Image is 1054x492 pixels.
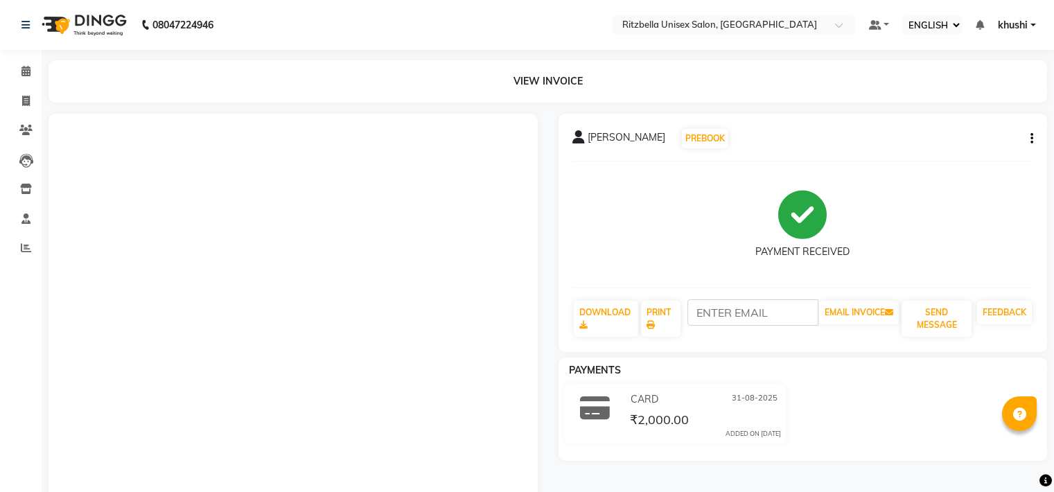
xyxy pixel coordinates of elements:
[726,429,781,439] div: ADDED ON [DATE]
[49,60,1047,103] div: VIEW INVOICE
[569,364,621,376] span: PAYMENTS
[998,18,1028,33] span: khushi
[977,301,1032,324] a: FEEDBACK
[755,245,850,259] div: PAYMENT RECEIVED
[630,412,689,431] span: ₹2,000.00
[588,130,665,150] span: [PERSON_NAME]
[682,129,728,148] button: PREBOOK
[152,6,213,44] b: 08047224946
[641,301,680,337] a: PRINT
[732,392,778,407] span: 31-08-2025
[996,437,1040,478] iframe: chat widget
[819,301,899,324] button: EMAIL INVOICE
[631,392,658,407] span: CARD
[902,301,972,337] button: SEND MESSAGE
[687,299,818,326] input: ENTER EMAIL
[574,301,638,337] a: DOWNLOAD
[35,6,130,44] img: logo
